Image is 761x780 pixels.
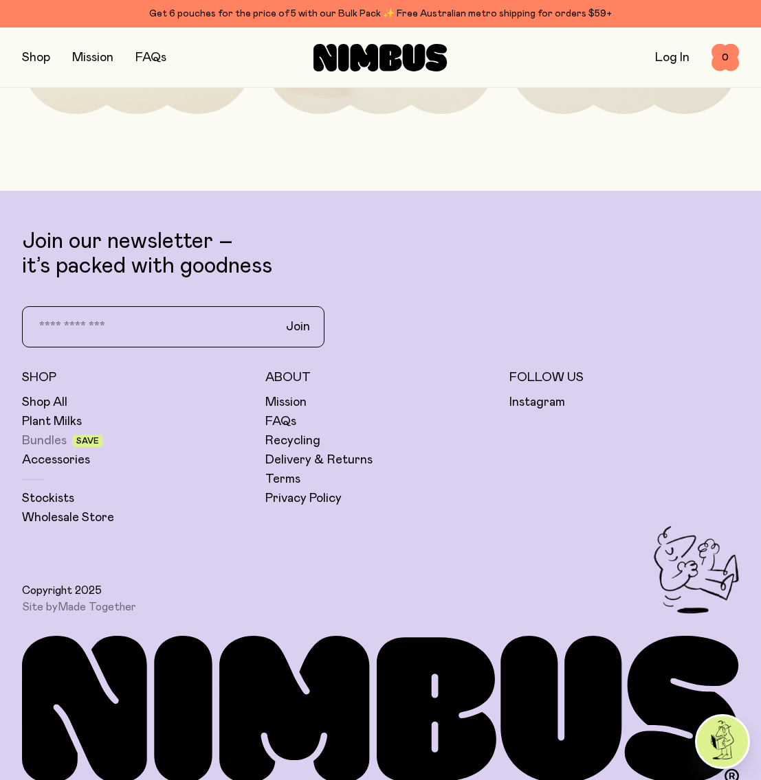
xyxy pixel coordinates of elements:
[22,229,739,279] p: Join our newsletter – it’s packed with goodness
[265,471,300,487] a: Terms
[72,51,113,64] a: Mission
[135,51,166,64] a: FAQs
[22,452,90,468] a: Accessories
[22,369,252,386] h5: Shop
[22,600,136,614] span: Site by
[265,490,342,507] a: Privacy Policy
[22,490,74,507] a: Stockists
[265,433,320,449] a: Recycling
[275,312,321,341] button: Join
[22,584,102,597] span: Copyright 2025
[22,413,82,430] a: Plant Milks
[655,51,690,64] a: Log In
[58,601,136,612] a: Made Together
[509,369,739,386] h5: Follow Us
[22,5,739,22] div: Get 6 pouches for the price of 5 with our Bulk Pack ✨ Free Australian metro shipping for orders $59+
[22,433,67,449] a: Bundles
[76,437,99,445] span: Save
[22,394,67,411] a: Shop All
[712,44,739,71] button: 0
[265,394,307,411] a: Mission
[265,413,296,430] a: FAQs
[265,369,495,386] h5: About
[265,452,373,468] a: Delivery & Returns
[22,509,114,526] a: Wholesale Store
[509,394,565,411] a: Instagram
[697,716,748,767] img: agent
[286,319,310,335] span: Join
